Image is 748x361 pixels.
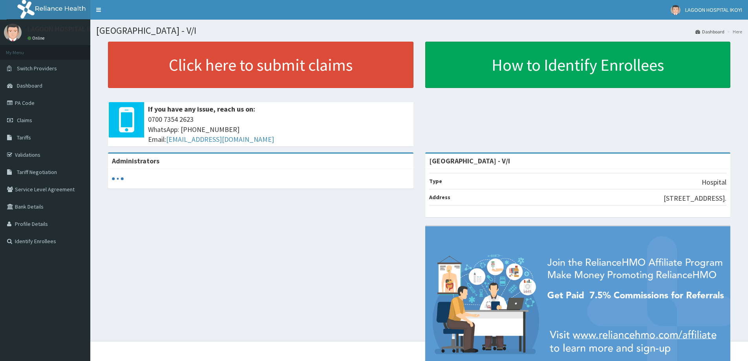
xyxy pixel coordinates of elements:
[27,26,103,33] p: LAGOON HOSPITAL IKOYI
[702,177,726,187] p: Hospital
[4,24,22,41] img: User Image
[664,193,726,203] p: [STREET_ADDRESS].
[425,42,731,88] a: How to Identify Enrollees
[429,194,450,201] b: Address
[695,28,724,35] a: Dashboard
[148,114,410,145] span: 0700 7354 2623 WhatsApp: [PHONE_NUMBER] Email:
[429,156,510,165] strong: [GEOGRAPHIC_DATA] - V/I
[148,104,255,114] b: If you have any issue, reach us on:
[17,65,57,72] span: Switch Providers
[671,5,680,15] img: User Image
[685,6,742,13] span: LAGOON HOSPITAL IKOYI
[17,117,32,124] span: Claims
[96,26,742,36] h1: [GEOGRAPHIC_DATA] - V/I
[166,135,274,144] a: [EMAIL_ADDRESS][DOMAIN_NAME]
[108,42,413,88] a: Click here to submit claims
[17,169,57,176] span: Tariff Negotiation
[17,82,42,89] span: Dashboard
[725,28,742,35] li: Here
[17,134,31,141] span: Tariffs
[429,178,442,185] b: Type
[112,156,159,165] b: Administrators
[112,173,124,185] svg: audio-loading
[27,35,46,41] a: Online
